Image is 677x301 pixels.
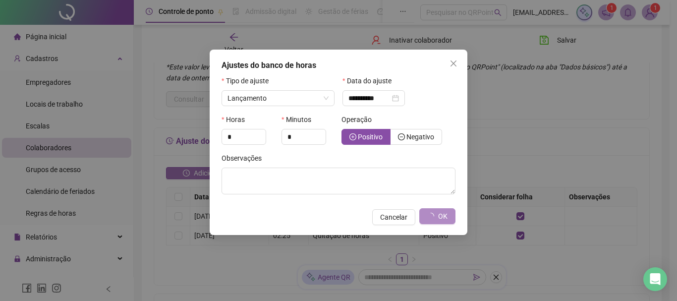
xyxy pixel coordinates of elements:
[349,133,356,140] span: plus-circle
[398,133,405,140] span: minus-circle
[222,153,268,164] label: Observações
[406,133,434,141] span: Negativo
[419,208,455,224] button: OK
[643,267,667,291] div: Open Intercom Messenger
[227,94,267,102] span: Lançamento
[222,114,251,125] label: Horas
[222,75,275,86] label: Tipo de ajuste
[446,56,461,71] button: Close
[342,75,398,86] label: Data do ajuste
[341,114,378,125] label: Operação
[222,60,455,71] div: Ajustes do banco de horas
[372,209,415,225] button: Cancelar
[438,211,448,222] span: OK
[380,212,407,223] span: Cancelar
[358,133,383,141] span: Positivo
[450,60,457,67] span: close
[282,114,318,125] label: Minutos
[426,212,435,221] span: loading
